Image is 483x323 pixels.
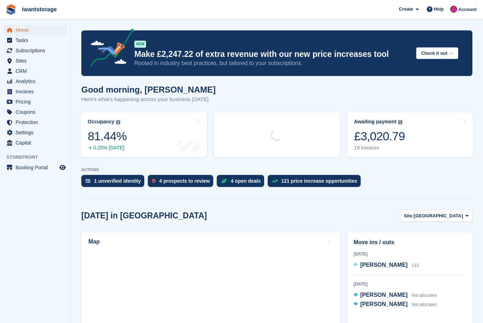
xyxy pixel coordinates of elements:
[4,35,67,45] a: menu
[4,138,67,148] a: menu
[399,6,413,13] span: Create
[354,145,405,151] div: 19 invoices
[4,163,67,172] a: menu
[272,180,278,183] img: price_increase_opportunities-93ffe204e8149a01c8c9dc8f82e8f89637d9d84a8eef4429ea346261dce0b2c0.svg
[16,128,58,137] span: Settings
[81,168,472,172] p: ACTIONS
[81,211,207,221] h2: [DATE] in [GEOGRAPHIC_DATA]
[16,107,58,117] span: Coupons
[450,6,457,13] img: Jonathan
[281,178,357,184] div: 121 price increase opportunities
[404,212,414,219] span: Site:
[4,25,67,35] a: menu
[134,59,411,67] p: Rooted in industry best practices, but tailored to your subscriptions.
[360,301,408,307] span: [PERSON_NAME]
[16,25,58,35] span: Home
[412,263,419,268] span: 113
[19,4,60,15] a: iwantstorage
[412,293,436,298] span: Not allocated
[152,179,156,183] img: prospect-51fa495bee0391a8d652442698ab0144808aea92771e9ea1ae160a38d050c398.svg
[88,239,100,245] h2: Map
[412,302,436,307] span: Not allocated
[16,35,58,45] span: Tasks
[354,238,466,247] h2: Move ins / outs
[16,117,58,127] span: Protection
[221,178,227,183] img: deal-1b604bf984904fb50ccaf53a9ad4b4a5d6e5aea283cecdc64d6e3604feb123c2.svg
[354,261,419,270] a: [PERSON_NAME] 113
[88,145,127,151] div: 0.25% [DATE]
[4,56,67,66] a: menu
[4,46,67,55] a: menu
[159,178,210,184] div: 4 prospects to review
[398,120,402,124] img: icon-info-grey-7440780725fd019a000dd9b08b2336e03edf1995a4989e88bcd33f0948082b44.svg
[134,41,146,48] div: NEW
[16,138,58,148] span: Capital
[354,291,437,300] a: [PERSON_NAME] Not allocated
[16,46,58,55] span: Subscriptions
[88,119,114,125] div: Occupancy
[4,107,67,117] a: menu
[347,112,473,157] a: Awaiting payment £3,020.79 19 invoices
[360,292,408,298] span: [PERSON_NAME]
[94,178,141,184] div: 1 unverified identity
[414,212,463,219] span: [GEOGRAPHIC_DATA]
[268,175,364,190] a: 121 price increase opportunities
[148,175,217,190] a: 4 prospects to review
[4,128,67,137] a: menu
[6,4,16,15] img: stora-icon-8386f47178a22dfd0bd8f6a31ec36ba5ce8667c1dd55bd0f319d3a0aa187defe.svg
[81,95,216,104] p: Here's what's happening across your business [DATE]
[85,29,134,69] img: price-adjustments-announcement-icon-8257ccfd72463d97f412b2fc003d46551f7dbcb40ab6d574587a9cd5c0d94...
[434,6,444,13] span: Help
[354,129,405,143] div: £3,020.79
[360,262,408,268] span: [PERSON_NAME]
[354,300,437,309] a: [PERSON_NAME] Not allocated
[217,175,268,190] a: 4 open deals
[231,178,261,184] div: 4 open deals
[16,56,58,66] span: Sites
[416,47,458,59] button: Check it out →
[4,97,67,107] a: menu
[354,281,466,287] div: [DATE]
[354,119,396,125] div: Awaiting payment
[81,112,207,157] a: Occupancy 81.44% 0.25% [DATE]
[81,175,148,190] a: 1 unverified identity
[16,66,58,76] span: CRM
[16,97,58,107] span: Pricing
[400,210,472,222] button: Site: [GEOGRAPHIC_DATA]
[6,154,70,161] span: Storefront
[134,49,411,59] p: Make £2,247.22 of extra revenue with our new price increases tool
[4,117,67,127] a: menu
[16,76,58,86] span: Analytics
[4,87,67,96] a: menu
[4,76,67,86] a: menu
[4,66,67,76] a: menu
[58,163,67,172] a: Preview store
[116,120,120,124] img: icon-info-grey-7440780725fd019a000dd9b08b2336e03edf1995a4989e88bcd33f0948082b44.svg
[81,85,216,94] h1: Good morning, [PERSON_NAME]
[16,87,58,96] span: Invoices
[354,251,466,257] div: [DATE]
[458,6,477,13] span: Account
[16,163,58,172] span: Booking Portal
[86,179,91,183] img: verify_identity-adf6edd0f0f0b5bbfe63781bf79b02c33cf7c696d77639b501bdc392416b5a36.svg
[88,129,127,143] div: 81.44%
